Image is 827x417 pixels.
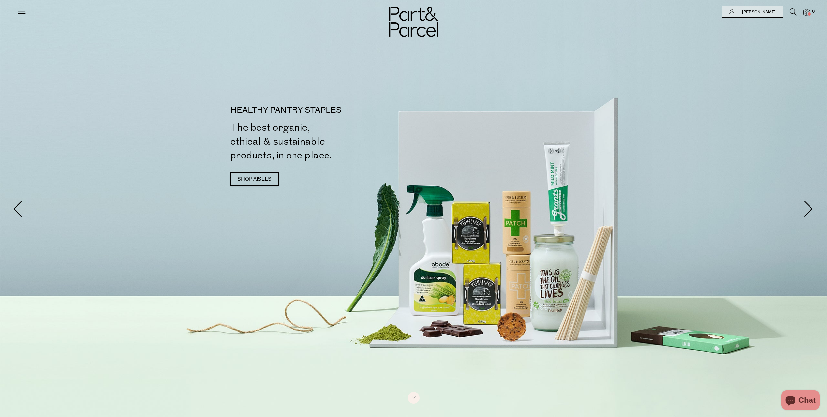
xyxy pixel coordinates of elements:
a: 0 [803,9,810,16]
span: 0 [810,9,816,15]
a: SHOP AISLES [230,172,279,186]
a: Hi [PERSON_NAME] [722,6,783,18]
inbox-online-store-chat: Shopify online store chat [779,390,822,412]
img: Part&Parcel [389,7,438,37]
h2: The best organic, ethical & sustainable products, in one place. [230,121,416,162]
p: HEALTHY PANTRY STAPLES [230,106,416,114]
span: Hi [PERSON_NAME] [736,9,775,15]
